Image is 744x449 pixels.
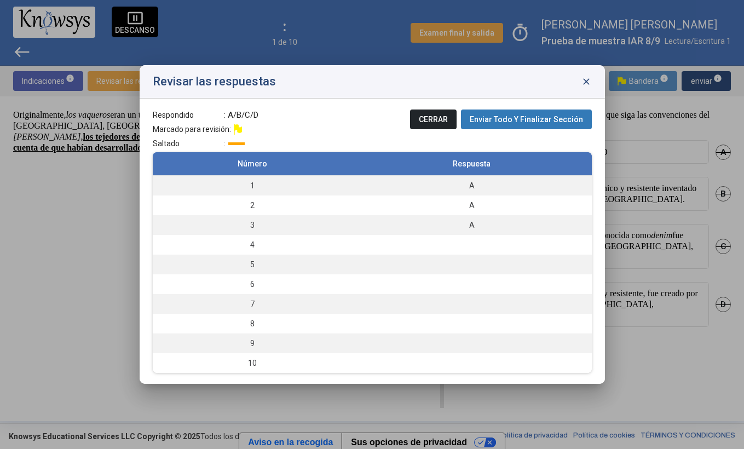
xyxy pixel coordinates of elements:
[470,115,583,124] span: Enviar Todo Y Finalizar Sección
[153,333,352,353] td: 9
[153,274,352,294] td: 6
[153,235,352,255] td: 4
[224,110,258,120] label: : A/B/C/D
[153,110,224,120] span: Respondido
[352,152,592,176] th: Respuesta
[357,180,586,191] div: A
[153,138,224,149] span: Saltado
[153,294,352,314] td: 7
[153,75,276,88] h2: Revisar las respuestas
[153,215,352,235] td: 3
[153,314,352,333] td: 8
[357,200,586,211] div: A
[357,220,586,231] div: A
[461,110,592,129] button: Enviar Todo Y Finalizar Sección
[581,76,592,87] span: close
[419,115,448,124] span: CERRAR
[153,176,352,196] td: 1
[153,152,352,176] th: Número
[234,124,243,135] img: Bandera.png
[410,110,457,129] button: CERRAR
[224,138,245,149] label: :
[153,124,229,135] span: Marcado para revisión
[229,124,240,135] label: :
[153,195,352,215] td: 2
[153,255,352,274] td: 5
[153,353,352,373] td: 10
